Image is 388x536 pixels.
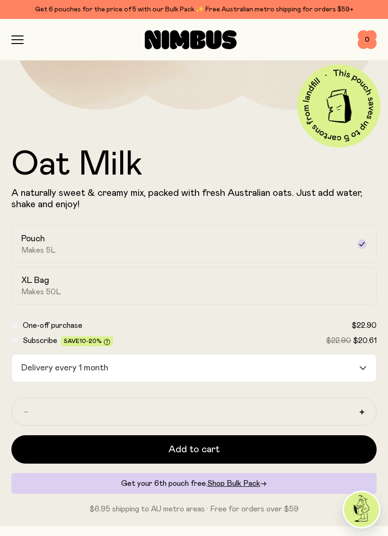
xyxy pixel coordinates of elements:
span: One-off purchase [23,322,82,329]
span: Makes 50L [21,287,61,297]
a: Shop Bulk Pack→ [207,480,267,487]
span: Delivery every 1 month [18,354,111,382]
span: Add to cart [168,443,220,456]
span: $22.90 [352,322,377,329]
button: 0 [358,30,377,49]
span: Shop Bulk Pack [207,480,260,487]
span: $22.90 [326,337,351,344]
span: Makes 5L [21,246,56,255]
span: $20.61 [353,337,377,344]
button: Add to cart [11,435,377,464]
div: Get 6 pouches for the price of 5 with our Bulk Pack ✨ Free Australian metro shipping for orders $59+ [11,4,377,15]
span: Save [64,338,110,345]
div: Search for option [11,354,377,382]
span: 10-20% [79,338,102,344]
p: $6.95 shipping to AU metro areas · Free for orders over $59 [11,503,377,515]
h2: XL Bag [21,275,49,286]
span: Subscribe [23,337,57,344]
div: Get your 6th pouch free. [11,473,377,494]
img: agent [344,492,379,527]
h2: Pouch [21,233,45,245]
h1: Oat Milk [11,148,377,182]
input: Search for option [112,354,358,382]
p: A naturally sweet & creamy mix, packed with fresh Australian oats. Just add water, shake and enjoy! [11,187,377,210]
